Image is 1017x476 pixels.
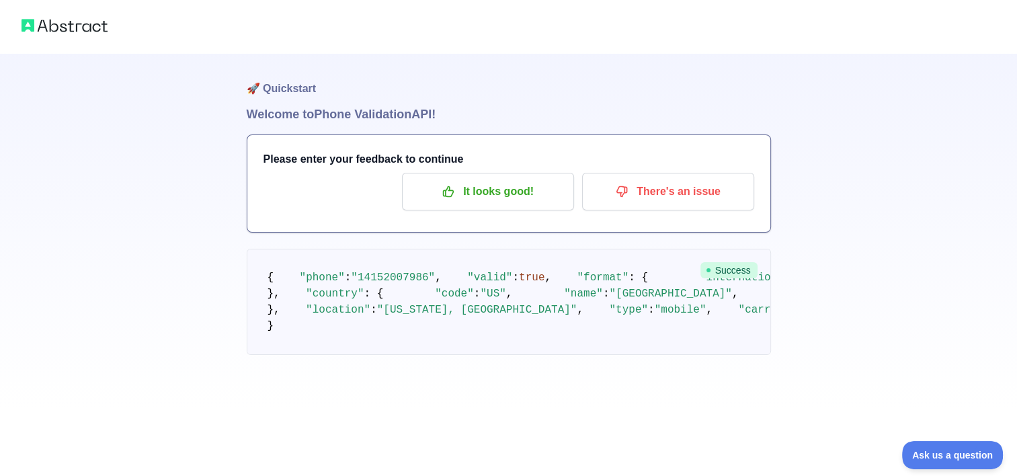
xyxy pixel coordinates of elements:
[732,288,739,300] span: ,
[474,288,481,300] span: :
[700,272,797,284] span: "international"
[300,272,345,284] span: "phone"
[577,304,583,316] span: ,
[512,272,519,284] span: :
[506,288,513,300] span: ,
[435,288,474,300] span: "code"
[706,304,713,316] span: ,
[577,272,628,284] span: "format"
[22,16,108,35] img: Abstract logo
[519,272,544,284] span: true
[467,272,512,284] span: "valid"
[700,262,758,278] span: Success
[628,272,648,284] span: : {
[564,288,603,300] span: "name"
[377,304,577,316] span: "[US_STATE], [GEOGRAPHIC_DATA]"
[648,304,655,316] span: :
[603,288,610,300] span: :
[609,304,648,316] span: "type"
[655,304,706,316] span: "mobile"
[480,288,505,300] span: "US"
[370,304,377,316] span: :
[247,105,771,124] h1: Welcome to Phone Validation API!
[738,304,796,316] span: "carrier"
[268,272,274,284] span: {
[582,173,754,210] button: There's an issue
[592,180,744,203] p: There's an issue
[435,272,442,284] span: ,
[609,288,731,300] span: "[GEOGRAPHIC_DATA]"
[345,272,352,284] span: :
[351,272,435,284] span: "14152007986"
[306,288,364,300] span: "country"
[902,441,1004,469] iframe: Toggle Customer Support
[263,151,754,167] h3: Please enter your feedback to continue
[306,304,370,316] span: "location"
[412,180,564,203] p: It looks good!
[247,54,771,105] h1: 🚀 Quickstart
[402,173,574,210] button: It looks good!
[364,288,384,300] span: : {
[544,272,551,284] span: ,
